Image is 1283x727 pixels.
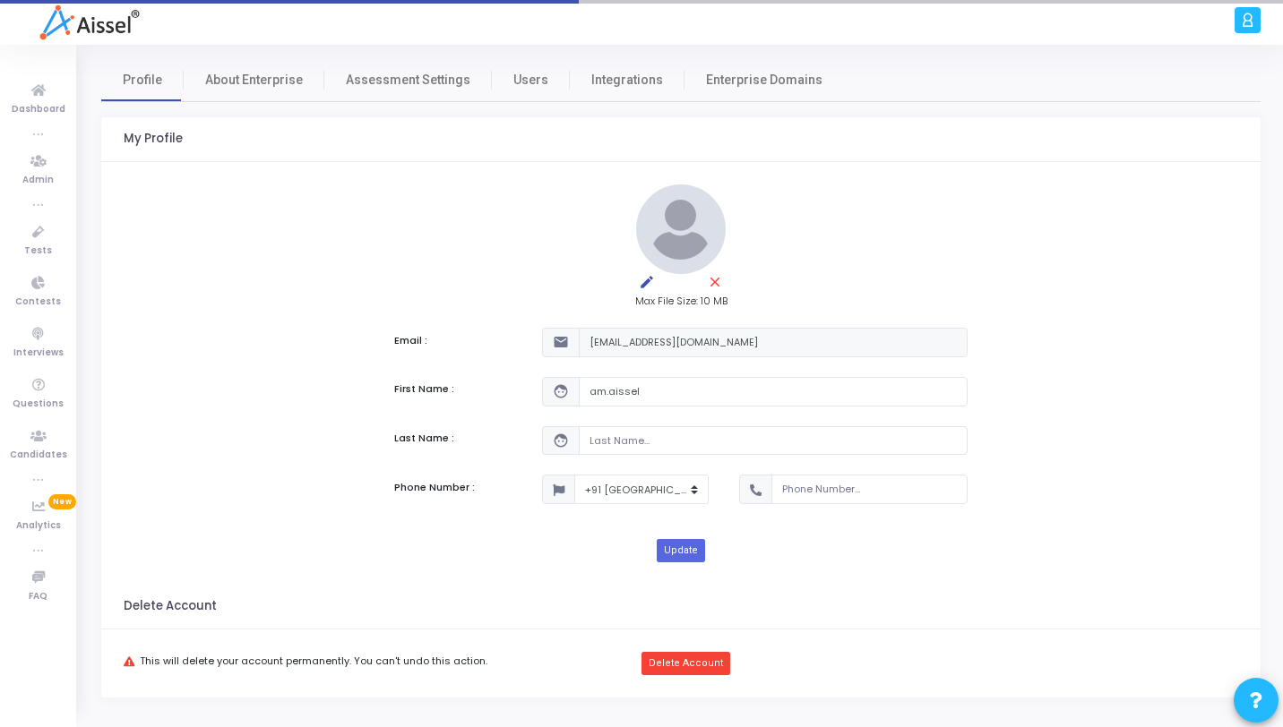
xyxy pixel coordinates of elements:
[636,274,658,295] mat-icon: edit
[579,377,968,406] input: First Name...
[513,71,548,90] span: Users
[394,294,968,309] div: Max File Size: 10 MB
[205,71,303,90] span: About Enterprise
[657,539,705,562] button: Update
[704,274,726,295] mat-icon: close
[641,652,730,675] button: Delete Account
[394,333,427,348] label: Email :
[140,655,487,667] span: This will delete your account permanently. You can't undo this action.
[124,599,217,613] h3: Delete Account
[24,244,52,259] span: Tests
[123,71,162,90] span: Profile
[16,518,61,534] span: Analytics
[48,494,76,509] span: New
[591,71,663,90] span: Integrations
[636,184,726,274] img: default.jpg
[579,426,968,456] input: Last Name...
[12,102,65,117] span: Dashboard
[346,71,470,90] span: Assessment Settings
[394,480,475,495] label: Phone Number :
[15,295,61,310] span: Contests
[771,475,968,504] input: Phone Number...
[13,397,64,412] span: Questions
[101,585,1261,629] kt-portlet-header: Delete Account
[13,346,64,361] span: Interviews
[394,431,454,446] label: Last Name :
[101,117,1261,162] kt-portlet-header: My Profile
[394,381,454,397] label: First Name :
[10,448,67,463] span: Candidates
[579,328,968,357] input: Email...
[706,71,822,90] span: Enterprise Domains
[22,173,54,188] span: Admin
[39,4,139,40] img: logo
[29,589,47,604] span: FAQ
[124,132,183,146] h3: My Profile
